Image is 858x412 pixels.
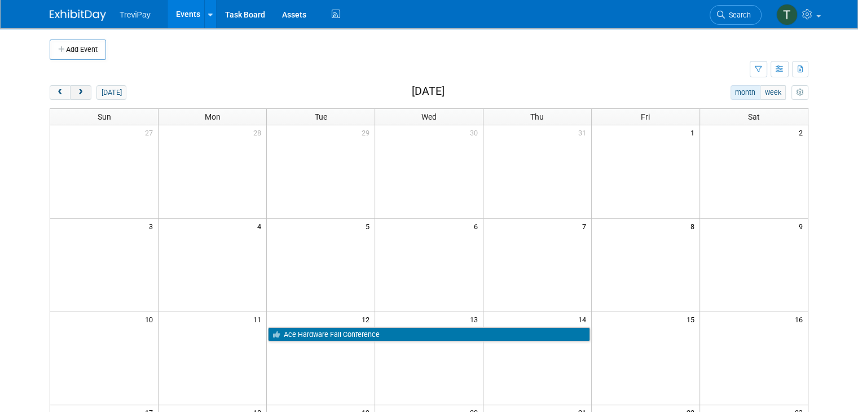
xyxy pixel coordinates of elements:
[205,112,221,121] span: Mon
[748,112,760,121] span: Sat
[120,10,151,19] span: TreviPay
[689,219,699,233] span: 8
[268,327,590,342] a: Ace Hardware Fall Conference
[798,219,808,233] span: 9
[360,312,375,326] span: 12
[798,125,808,139] span: 2
[252,312,266,326] span: 11
[685,312,699,326] span: 15
[421,112,437,121] span: Wed
[50,10,106,21] img: ExhibitDay
[412,85,445,98] h2: [DATE]
[256,219,266,233] span: 4
[641,112,650,121] span: Fri
[731,85,760,100] button: month
[360,125,375,139] span: 29
[577,125,591,139] span: 31
[469,125,483,139] span: 30
[794,312,808,326] span: 16
[252,125,266,139] span: 28
[50,40,106,60] button: Add Event
[473,219,483,233] span: 6
[710,5,762,25] a: Search
[144,125,158,139] span: 27
[98,112,111,121] span: Sun
[50,85,71,100] button: prev
[581,219,591,233] span: 7
[796,89,803,97] i: Personalize Calendar
[364,219,375,233] span: 5
[96,85,126,100] button: [DATE]
[469,312,483,326] span: 13
[791,85,808,100] button: myCustomButton
[530,112,544,121] span: Thu
[760,85,786,100] button: week
[776,4,798,25] img: Tara DePaepe
[148,219,158,233] span: 3
[70,85,91,100] button: next
[577,312,591,326] span: 14
[689,125,699,139] span: 1
[725,11,751,19] span: Search
[315,112,327,121] span: Tue
[144,312,158,326] span: 10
